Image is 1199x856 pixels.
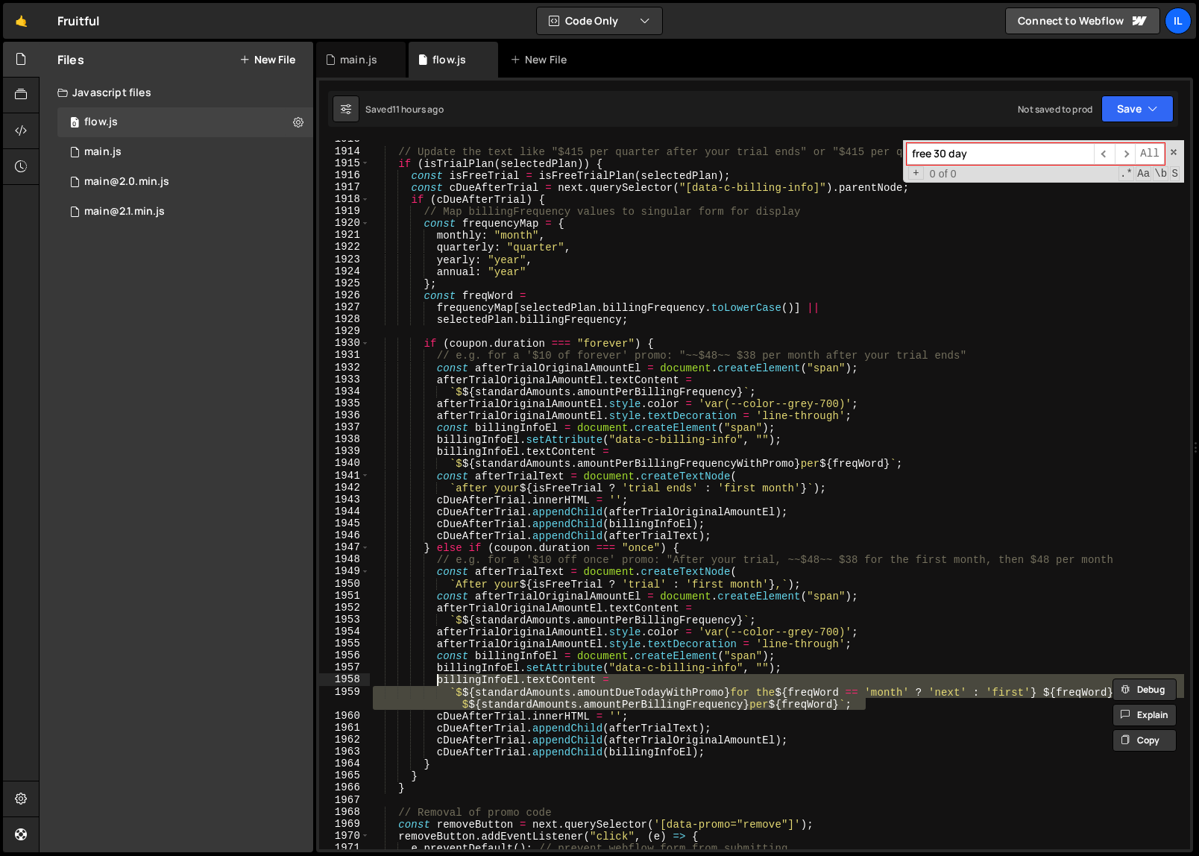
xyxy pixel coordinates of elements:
[1005,7,1160,34] a: Connect to Webflow
[84,116,118,129] div: flow.js
[57,51,84,68] h2: Files
[319,254,370,265] div: 1923
[57,12,99,30] div: Fruitful
[319,193,370,205] div: 1918
[1136,166,1151,181] span: CaseSensitive Search
[57,167,313,197] div: 12077/30059.js
[319,578,370,590] div: 1950
[319,482,370,494] div: 1942
[3,3,40,39] a: 🤙
[319,806,370,818] div: 1968
[84,205,165,218] div: main@2.1.min.js
[319,602,370,614] div: 1952
[319,494,370,506] div: 1943
[1113,704,1177,726] button: Explain
[319,590,370,602] div: 1951
[319,337,370,349] div: 1930
[319,842,370,854] div: 1971
[537,7,662,34] button: Code Only
[924,168,963,180] span: 0 of 0
[319,734,370,746] div: 1962
[510,52,573,67] div: New File
[319,686,370,710] div: 1959
[319,421,370,433] div: 1937
[319,313,370,325] div: 1928
[70,118,79,130] span: 0
[432,52,466,67] div: flow.js
[907,143,1094,165] input: Search for
[1165,7,1192,34] a: Il
[319,758,370,770] div: 1964
[239,54,295,66] button: New File
[319,506,370,517] div: 1944
[319,409,370,421] div: 1936
[319,241,370,253] div: 1922
[1113,679,1177,701] button: Debug
[319,781,370,793] div: 1966
[1153,166,1168,181] span: Whole Word Search
[319,374,370,385] div: 1933
[319,626,370,638] div: 1954
[1170,166,1180,181] span: Search In Selection
[1135,143,1165,165] span: Alt-Enter
[319,265,370,277] div: 1924
[319,181,370,193] div: 1917
[319,457,370,469] div: 1940
[319,553,370,565] div: 1948
[319,565,370,577] div: 1949
[319,205,370,217] div: 1919
[319,638,370,649] div: 1955
[84,145,122,159] div: main.js
[908,166,924,180] span: Toggle Replace mode
[57,197,313,227] div: 12077/31244.js
[319,794,370,806] div: 1967
[319,830,370,842] div: 1970
[319,746,370,758] div: 1963
[319,349,370,361] div: 1931
[1101,95,1174,122] button: Save
[1115,143,1136,165] span: ​
[319,529,370,541] div: 1946
[319,433,370,445] div: 1938
[340,52,377,67] div: main.js
[319,818,370,830] div: 1969
[319,710,370,722] div: 1960
[319,289,370,301] div: 1926
[319,301,370,313] div: 1927
[319,385,370,397] div: 1934
[319,770,370,781] div: 1965
[319,661,370,673] div: 1957
[319,277,370,289] div: 1925
[319,217,370,229] div: 1920
[365,103,444,116] div: Saved
[1113,729,1177,752] button: Copy
[319,649,370,661] div: 1956
[319,325,370,337] div: 1929
[84,175,169,189] div: main@2.0.min.js
[1094,143,1115,165] span: ​
[319,157,370,169] div: 1915
[40,78,313,107] div: Javascript files
[319,517,370,529] div: 1945
[319,145,370,157] div: 1914
[319,541,370,553] div: 1947
[319,470,370,482] div: 1941
[392,103,444,116] div: 11 hours ago
[319,673,370,685] div: 1958
[1118,166,1134,181] span: RegExp Search
[319,169,370,181] div: 1916
[319,229,370,241] div: 1921
[57,137,313,167] div: 12077/28919.js
[319,397,370,409] div: 1935
[1018,103,1092,116] div: Not saved to prod
[319,362,370,374] div: 1932
[319,445,370,457] div: 1939
[319,614,370,626] div: 1953
[57,107,313,137] div: 12077/32195.js
[319,722,370,734] div: 1961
